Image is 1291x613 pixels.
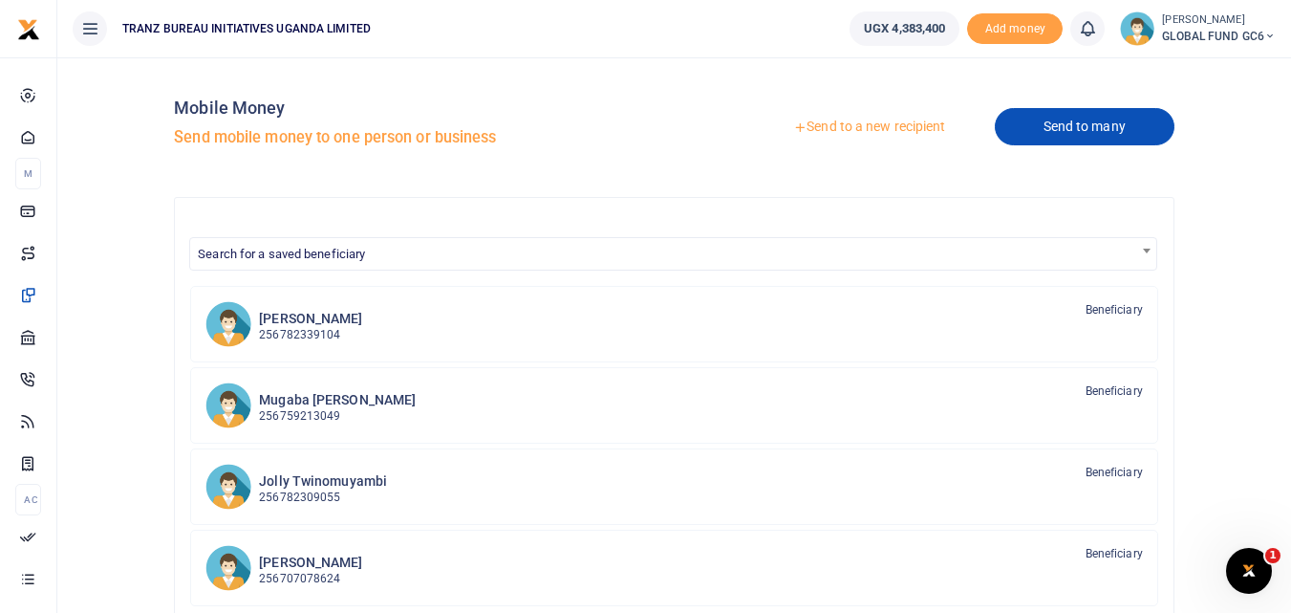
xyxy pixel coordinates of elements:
li: Toup your wallet [967,13,1063,45]
a: MJ Mugaba [PERSON_NAME] 256759213049 Beneficiary [190,367,1158,444]
img: profile-user [1120,11,1154,46]
span: Search for a saved beneficiary [190,238,1156,268]
span: Search for a saved beneficiary [198,247,365,261]
h5: Send mobile money to one person or business [174,128,666,147]
h6: Jolly Twinomuyambi [259,473,387,490]
img: MJ [205,383,251,428]
h6: [PERSON_NAME] [259,555,362,571]
p: 256759213049 [259,407,416,426]
p: 256782309055 [259,489,387,507]
li: Wallet ballance [842,11,967,46]
a: MT [PERSON_NAME] 256782339104 Beneficiary [190,286,1158,362]
li: Ac [15,484,41,515]
a: profile-user [PERSON_NAME] GLOBAL FUND GC6 [1120,11,1276,46]
span: 1 [1265,548,1280,563]
span: TRANZ BUREAU INITIATIVES UGANDA LIMITED [115,20,378,37]
p: 256707078624 [259,570,362,588]
h6: [PERSON_NAME] [259,311,362,327]
span: Add money [967,13,1063,45]
small: [PERSON_NAME] [1162,12,1276,29]
a: logo-small logo-large logo-large [17,21,40,35]
a: Send to a new recipient [744,110,994,144]
span: UGX 4,383,400 [864,19,945,38]
span: GLOBAL FUND GC6 [1162,28,1276,45]
a: Add money [967,20,1063,34]
a: BK [PERSON_NAME] 256707078624 Beneficiary [190,530,1158,606]
a: UGX 4,383,400 [850,11,959,46]
img: logo-small [17,18,40,41]
span: Search for a saved beneficiary [189,237,1157,271]
span: Beneficiary [1086,301,1143,318]
iframe: Intercom live chat [1226,548,1272,594]
span: Beneficiary [1086,464,1143,481]
p: 256782339104 [259,326,362,344]
li: M [15,158,41,189]
h6: Mugaba [PERSON_NAME] [259,392,416,408]
img: MT [205,301,251,347]
h4: Mobile Money [174,98,666,119]
img: BK [205,545,251,591]
a: JT Jolly Twinomuyambi 256782309055 Beneficiary [190,449,1158,525]
img: JT [205,464,251,510]
span: Beneficiary [1086,545,1143,562]
a: Send to many [995,108,1174,145]
span: Beneficiary [1086,383,1143,400]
